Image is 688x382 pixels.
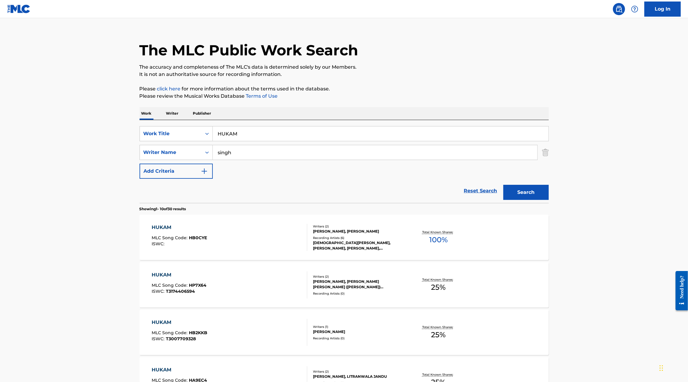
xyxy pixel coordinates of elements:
[140,164,213,179] button: Add Criteria
[313,325,404,329] div: Writers ( 1 )
[629,3,641,15] div: Help
[313,279,404,290] div: [PERSON_NAME], [PERSON_NAME] [PERSON_NAME] ([PERSON_NAME]) [PERSON_NAME]
[313,336,404,341] div: Recording Artists ( 0 )
[140,310,549,355] a: HUKAMMLC Song Code:HB2KKBISWC:T3007709328Writers (1)[PERSON_NAME]Recording Artists (0)Total Known...
[152,224,207,231] div: HUKAM
[503,185,549,200] button: Search
[140,206,186,212] p: Showing 1 - 10 of 30 results
[644,2,681,17] a: Log In
[660,359,663,377] div: Drag
[431,282,446,293] span: 25 %
[671,266,688,315] iframe: Resource Center
[189,235,207,240] span: HB0CYE
[152,330,189,335] span: MLC Song Code :
[140,215,549,260] a: HUKAMMLC Song Code:HB0CYEISWC:Writers (2)[PERSON_NAME], [PERSON_NAME]Recording Artists (6)[DEMOGR...
[166,289,195,294] span: T3174406594
[164,107,180,120] p: Writer
[631,5,638,13] img: help
[140,64,549,71] p: The accuracy and completeness of The MLC's data is determined solely by our Members.
[140,107,153,120] p: Work
[7,5,31,13] img: MLC Logo
[140,126,549,203] form: Search Form
[140,71,549,78] p: It is not an authoritative source for recording information.
[542,145,549,160] img: Delete Criterion
[143,130,198,137] div: Work Title
[140,41,358,59] h1: The MLC Public Work Search
[313,229,404,234] div: [PERSON_NAME], [PERSON_NAME]
[140,85,549,93] p: Please for more information about the terms used in the database.
[615,5,623,13] img: search
[140,262,549,308] a: HUKAMMLC Song Code:HP7X64ISWC:T3174406594Writers (2)[PERSON_NAME], [PERSON_NAME] [PERSON_NAME] ([...
[152,336,166,341] span: ISWC :
[613,3,625,15] a: Public Search
[429,234,448,245] span: 100 %
[422,325,455,329] p: Total Known Shares:
[313,291,404,296] div: Recording Artists ( 0 )
[201,168,208,175] img: 9d2ae6d4665cec9f34b9.svg
[143,149,198,156] div: Writer Name
[152,319,207,326] div: HUKAM
[313,236,404,240] div: Recording Artists ( 6 )
[313,240,404,251] div: [DEMOGRAPHIC_DATA][PERSON_NAME],[PERSON_NAME], [PERSON_NAME], [PERSON_NAME], [DEMOGRAPHIC_DATA][P...
[152,282,189,288] span: MLC Song Code :
[431,329,446,340] span: 25 %
[152,235,189,240] span: MLC Song Code :
[313,374,404,379] div: [PERSON_NAME], LITRANWALA JANDU
[461,184,500,198] a: Reset Search
[166,336,196,341] span: T3007709328
[189,282,206,288] span: HP7X64
[152,366,207,374] div: HUKAM
[313,224,404,229] div: Writers ( 2 )
[422,372,455,377] p: Total Known Shares:
[313,274,404,279] div: Writers ( 2 )
[140,93,549,100] p: Please review the Musical Works Database
[191,107,213,120] p: Publisher
[157,86,181,92] a: click here
[422,230,455,234] p: Total Known Shares:
[152,289,166,294] span: ISWC :
[658,353,688,382] iframe: Chat Widget
[245,93,278,99] a: Terms of Use
[189,330,207,335] span: HB2KKB
[422,277,455,282] p: Total Known Shares:
[313,369,404,374] div: Writers ( 2 )
[152,241,166,247] span: ISWC :
[152,271,206,279] div: HUKAM
[313,329,404,335] div: [PERSON_NAME]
